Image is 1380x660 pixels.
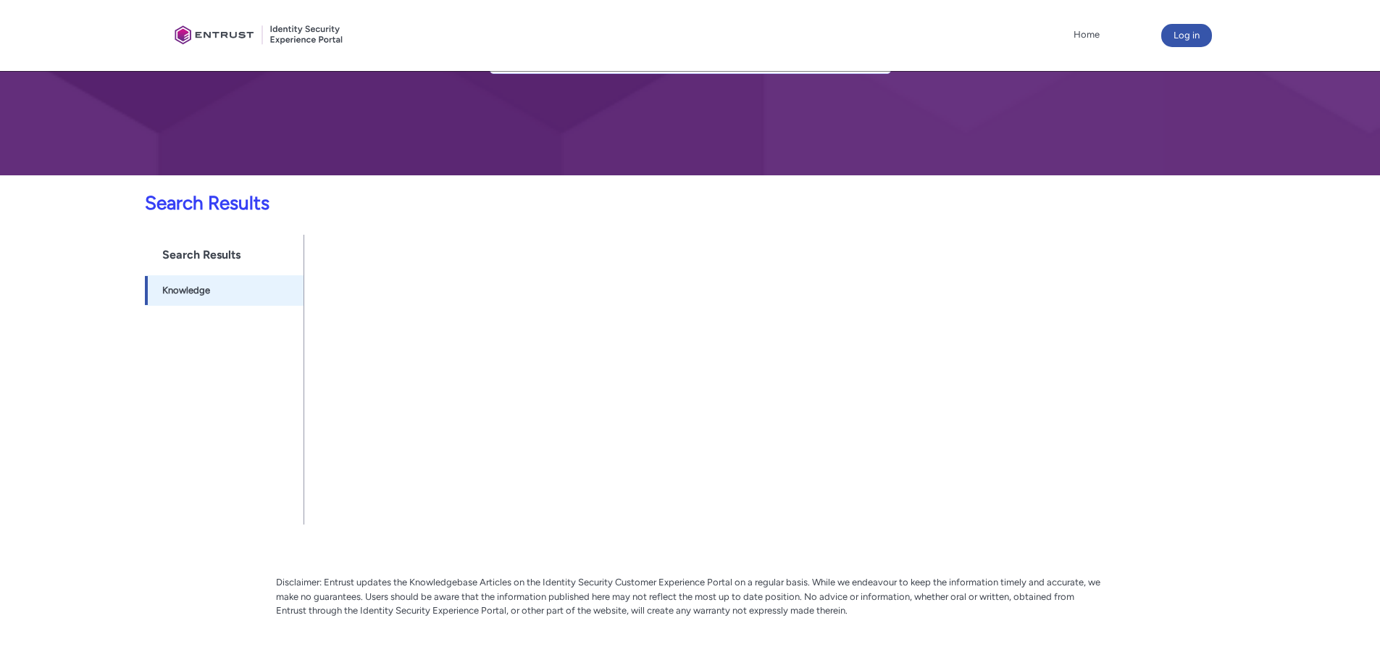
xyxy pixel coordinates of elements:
button: Log in [1161,24,1212,47]
p: Search Results [9,189,1099,217]
span: Knowledge [162,283,210,298]
a: Home [1070,24,1103,46]
p: Disclaimer: Entrust updates the Knowledgebase Articles on the Identity Security Customer Experien... [276,575,1104,618]
h1: Search Results [145,235,303,275]
a: Knowledge [145,275,303,306]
